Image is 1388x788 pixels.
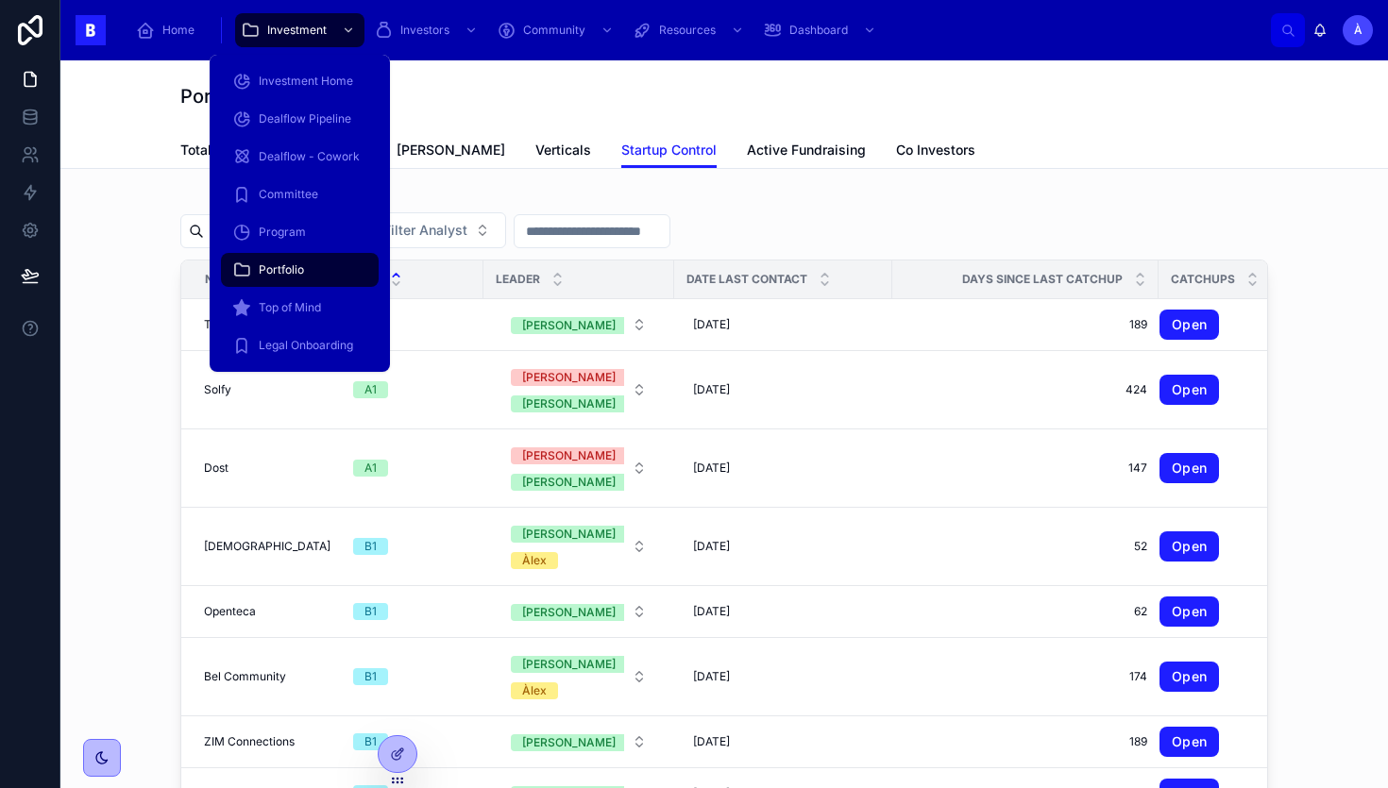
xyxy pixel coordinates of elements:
div: [PERSON_NAME] [522,395,616,412]
span: Legal Onboarding [259,338,353,353]
a: Open [1159,453,1219,483]
span: Solfy [204,382,231,397]
a: A1 [353,381,472,398]
span: Program [259,225,306,240]
span: [DATE] [693,734,730,749]
button: Select Button [496,725,662,759]
span: Verticals [535,141,591,159]
a: Program [221,215,379,249]
a: Open [1159,531,1219,562]
span: [DATE] [693,317,730,332]
a: Dealflow - Cowork [221,140,379,174]
div: scrollable content [121,9,1271,51]
a: Committee [221,177,379,211]
span: Bel Community [204,669,286,684]
a: Co Investors [896,133,975,171]
a: Portfolio [221,253,379,287]
a: Bel Community [204,669,330,684]
span: [DATE] [693,669,730,684]
button: Select Button [496,595,662,629]
span: Days since Last CatchUp [962,272,1123,287]
button: Unselect PEDRO [511,472,627,491]
span: Dealflow - Cowork [259,149,360,164]
a: Open [1159,310,1318,340]
span: Top of Mind [259,300,321,315]
span: [PERSON_NAME] [397,141,505,159]
a: Top of Mind [221,291,379,325]
a: [DATE] [686,453,881,483]
img: App logo [76,15,106,45]
div: [PERSON_NAME] [522,526,616,543]
a: Select Button [495,724,663,760]
span: [DATE] [693,539,730,554]
button: Unselect ALEX [511,680,558,699]
a: Dost [204,461,330,476]
span: Community [523,23,585,38]
a: 62 [904,604,1147,619]
a: Select Button [495,594,663,629]
a: Open [1159,453,1318,483]
a: Open [1159,727,1219,757]
a: [DEMOGRAPHIC_DATA] [204,539,330,554]
span: Dashboard [789,23,848,38]
div: [PERSON_NAME] [522,474,616,491]
button: Select Button [496,646,662,707]
div: Àlex [522,552,547,569]
a: Open [1159,375,1318,405]
button: Select Button [496,438,662,498]
div: [PERSON_NAME] [522,734,616,751]
div: A1 [364,460,377,477]
a: Open [1159,662,1219,692]
a: 52 [904,539,1147,554]
div: [PERSON_NAME] [522,656,616,673]
a: ZIM Connections [204,734,330,749]
a: Open [1159,375,1219,405]
span: Portfolio [259,262,304,277]
a: [DATE] [686,310,881,340]
a: Open [1159,596,1219,627]
span: ZIM Connections [204,734,295,749]
a: [DATE] [686,596,881,627]
a: 174 [904,669,1147,684]
a: B1 [353,733,472,750]
a: Select Button [495,359,663,421]
a: Resources [627,13,753,47]
a: 189 [904,317,1147,332]
span: Active Fundraising [747,141,866,159]
a: Legal Onboarding [221,328,379,362]
a: Investment [235,13,364,47]
span: Tattoox [204,317,245,332]
a: [DATE] [686,662,881,692]
span: Home [162,23,195,38]
a: [DATE] [686,727,881,757]
a: Investors [368,13,487,47]
a: Dashboard [757,13,886,47]
span: [DATE] [693,461,730,476]
a: A1 [353,316,472,333]
a: 147 [904,461,1147,476]
a: Startup Control [621,133,717,169]
button: Unselect PEDRO [511,524,627,543]
a: B1 [353,538,472,555]
a: 189 [904,734,1147,749]
a: B1 [353,668,472,685]
span: Filter Analyst [383,221,467,240]
a: Verticals [535,133,591,171]
button: Unselect PEDRO [511,602,627,621]
div: [PERSON_NAME] [522,604,616,621]
span: [DATE] [693,604,730,619]
button: Unselect JORDI [511,445,627,464]
a: Open [1159,310,1219,340]
button: Unselect JORDI [511,367,627,386]
button: Select Button [496,360,662,420]
a: [DATE] [686,375,881,405]
span: Committee [259,187,318,202]
span: Co Investors [896,141,975,159]
span: Investment [267,23,327,38]
span: Leader [496,272,540,287]
h1: Portfolio [180,83,256,109]
span: Dost [204,461,229,476]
